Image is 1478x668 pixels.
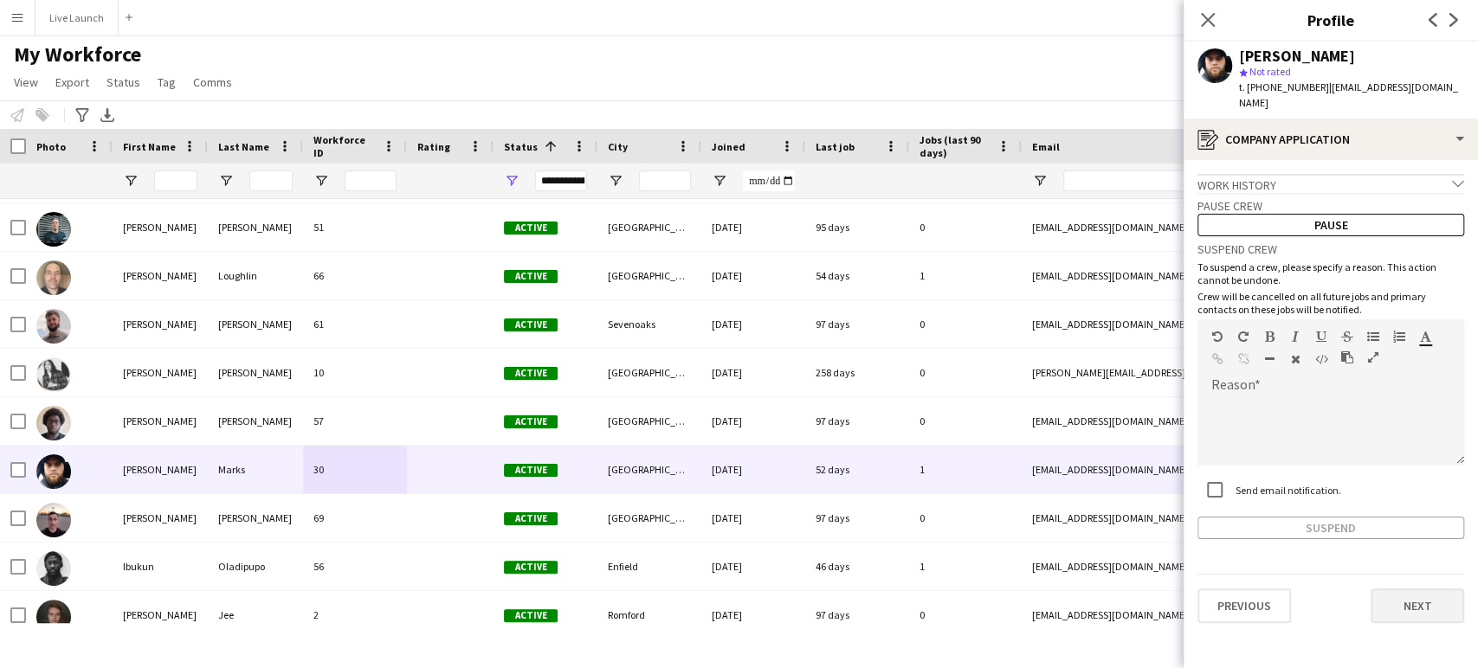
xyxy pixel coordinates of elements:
[909,300,1022,348] div: 0
[303,397,407,445] div: 57
[608,140,628,153] span: City
[1022,349,1368,396] div: [PERSON_NAME][EMAIL_ADDRESS][PERSON_NAME][DOMAIN_NAME]
[701,494,805,542] div: [DATE]
[597,543,701,590] div: Enfield
[701,300,805,348] div: [DATE]
[909,591,1022,639] div: 0
[113,446,208,493] div: [PERSON_NAME]
[597,494,701,542] div: [GEOGRAPHIC_DATA]
[504,415,558,428] span: Active
[313,173,329,189] button: Open Filter Menu
[1022,494,1368,542] div: [EMAIL_ADDRESS][DOMAIN_NAME]
[608,173,623,189] button: Open Filter Menu
[701,591,805,639] div: [DATE]
[909,543,1022,590] div: 1
[504,270,558,283] span: Active
[701,203,805,251] div: [DATE]
[701,349,805,396] div: [DATE]
[7,71,45,93] a: View
[113,252,208,299] div: [PERSON_NAME]
[36,260,71,295] img: Christopher Loughlin
[805,591,909,639] div: 97 days
[303,494,407,542] div: 69
[36,503,71,537] img: Dean Leigh
[597,349,701,396] div: [GEOGRAPHIC_DATA]
[55,74,89,90] span: Export
[208,300,303,348] div: [PERSON_NAME]
[186,71,239,93] a: Comms
[303,446,407,493] div: 30
[1211,330,1223,344] button: Undo
[701,397,805,445] div: [DATE]
[97,105,118,125] app-action-btn: Export XLSX
[1289,352,1301,366] button: Clear Formatting
[504,561,558,574] span: Active
[208,591,303,639] div: Jee
[151,71,183,93] a: Tag
[1237,330,1249,344] button: Redo
[504,512,558,525] span: Active
[36,212,71,247] img: Chris Byrne
[208,543,303,590] div: Oladipupo
[208,446,303,493] div: Marks
[909,446,1022,493] div: 1
[1371,588,1464,623] button: Next
[113,349,208,396] div: [PERSON_NAME]
[218,140,269,153] span: Last Name
[712,173,727,189] button: Open Filter Menu
[504,367,558,380] span: Active
[1032,173,1048,189] button: Open Filter Menu
[303,203,407,251] div: 51
[113,397,208,445] div: [PERSON_NAME]
[106,74,140,90] span: Status
[1367,350,1379,364] button: Fullscreen
[36,140,66,153] span: Photo
[208,203,303,251] div: [PERSON_NAME]
[1419,330,1431,344] button: Text Color
[504,609,558,622] span: Active
[14,42,141,67] span: My Workforce
[113,494,208,542] div: [PERSON_NAME]
[1022,446,1368,493] div: [EMAIL_ADDRESS][DOMAIN_NAME]
[193,74,232,90] span: Comms
[48,71,96,93] a: Export
[1197,588,1291,623] button: Previous
[36,406,71,440] img: Daniel Bucknor
[1289,330,1301,344] button: Italic
[712,140,745,153] span: Joined
[909,494,1022,542] div: 0
[1063,170,1358,191] input: Email Filter Input
[597,397,701,445] div: [GEOGRAPHIC_DATA]
[1022,203,1368,251] div: [EMAIL_ADDRESS][DOMAIN_NAME]
[597,203,701,251] div: [GEOGRAPHIC_DATA]
[597,300,701,348] div: Sevenoaks
[1022,543,1368,590] div: [EMAIL_ADDRESS][DOMAIN_NAME]
[1184,119,1478,160] div: Company application
[1197,290,1464,316] p: Crew will be cancelled on all future jobs and primary contacts on these jobs will be notified.
[158,74,176,90] span: Tag
[1239,48,1355,64] div: [PERSON_NAME]
[208,397,303,445] div: [PERSON_NAME]
[1197,260,1464,286] p: To suspend a crew, please specify a reason. This action cannot be undone.
[1239,80,1329,93] span: t. [PHONE_NUMBER]
[909,203,1022,251] div: 0
[1184,9,1478,31] h3: Profile
[1032,140,1060,153] span: Email
[303,591,407,639] div: 2
[597,591,701,639] div: Romford
[805,543,909,590] div: 46 days
[72,105,93,125] app-action-btn: Advanced filters
[1315,330,1327,344] button: Underline
[1393,330,1405,344] button: Ordered List
[100,71,147,93] a: Status
[218,173,234,189] button: Open Filter Menu
[303,252,407,299] div: 66
[123,173,139,189] button: Open Filter Menu
[154,170,197,191] input: First Name Filter Input
[36,357,71,392] img: Daniel Alexander Santiago
[504,140,538,153] span: Status
[36,551,71,586] img: Ibukun Oladipupo
[1022,591,1368,639] div: [EMAIL_ADDRESS][DOMAIN_NAME]
[805,446,909,493] div: 52 days
[208,494,303,542] div: [PERSON_NAME]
